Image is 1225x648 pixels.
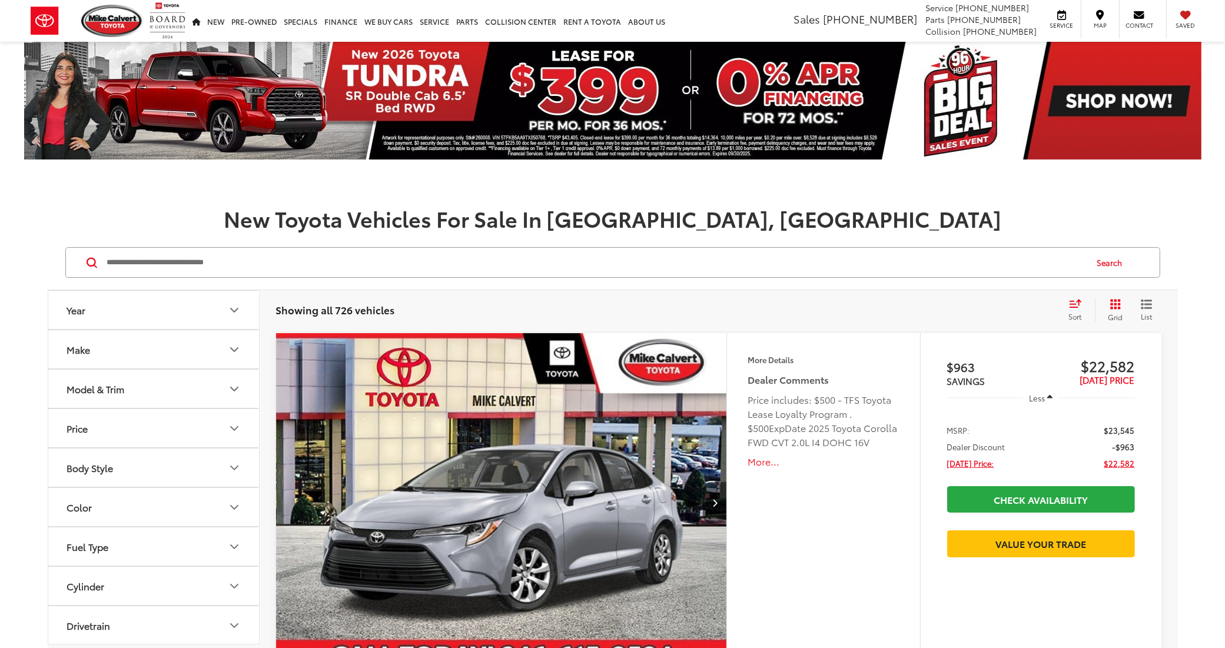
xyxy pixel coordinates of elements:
[276,303,395,317] span: Showing all 726 vehicles
[1126,21,1153,29] span: Contact
[748,373,899,387] h5: Dealer Comments
[1048,21,1075,29] span: Service
[48,606,260,644] button: DrivetrainDrivetrain
[947,424,970,436] span: MSRP:
[106,248,1086,277] input: Search by Make, Model, or Keyword
[703,482,726,523] button: Next image
[925,2,953,14] span: Service
[1104,424,1135,436] span: $23,545
[227,343,241,357] div: Make
[67,620,111,631] div: Drivetrain
[947,374,985,387] span: SAVINGS
[227,461,241,475] div: Body Style
[67,462,114,473] div: Body Style
[1069,311,1082,321] span: Sort
[955,2,1029,14] span: [PHONE_NUMBER]
[48,409,260,447] button: PricePrice
[794,11,820,26] span: Sales
[48,330,260,368] button: MakeMake
[947,530,1135,557] a: Value Your Trade
[947,486,1135,513] a: Check Availability
[67,541,109,552] div: Fuel Type
[1113,441,1135,453] span: -$963
[823,11,917,26] span: [PHONE_NUMBER]
[67,423,88,434] div: Price
[1029,393,1045,403] span: Less
[947,457,994,469] span: [DATE] Price:
[48,567,260,605] button: CylinderCylinder
[1108,312,1123,322] span: Grid
[1063,298,1095,322] button: Select sort value
[227,303,241,317] div: Year
[227,421,241,436] div: Price
[748,455,899,468] button: More...
[1141,311,1153,321] span: List
[67,304,86,315] div: Year
[67,383,125,394] div: Model & Trim
[48,291,260,329] button: YearYear
[947,14,1021,25] span: [PHONE_NUMBER]
[227,382,241,396] div: Model & Trim
[748,393,899,449] div: Price includes: $500 - TFS Toyota Lease Loyalty Program . $500ExpDate 2025 Toyota Corolla FWD CVT...
[67,580,105,591] div: Cylinder
[67,344,91,355] div: Make
[963,25,1037,37] span: [PHONE_NUMBER]
[48,370,260,408] button: Model & TrimModel & Trim
[227,619,241,633] div: Drivetrain
[1041,357,1135,374] span: $22,582
[1132,298,1161,322] button: List View
[24,42,1201,159] img: New 2026 Toyota Tundra
[925,25,961,37] span: Collision
[67,501,92,513] div: Color
[227,579,241,593] div: Cylinder
[227,500,241,514] div: Color
[947,358,1041,375] span: $963
[1087,21,1113,29] span: Map
[1104,457,1135,469] span: $22,582
[48,527,260,566] button: Fuel TypeFuel Type
[1086,248,1140,277] button: Search
[227,540,241,554] div: Fuel Type
[925,14,945,25] span: Parts
[1095,298,1132,322] button: Grid View
[48,488,260,526] button: ColorColor
[748,355,899,364] h4: More Details
[81,5,144,37] img: Mike Calvert Toyota
[1080,373,1135,386] span: [DATE] PRICE
[947,441,1005,453] span: Dealer Discount
[1023,387,1058,408] button: Less
[1173,21,1199,29] span: Saved
[48,448,260,487] button: Body StyleBody Style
